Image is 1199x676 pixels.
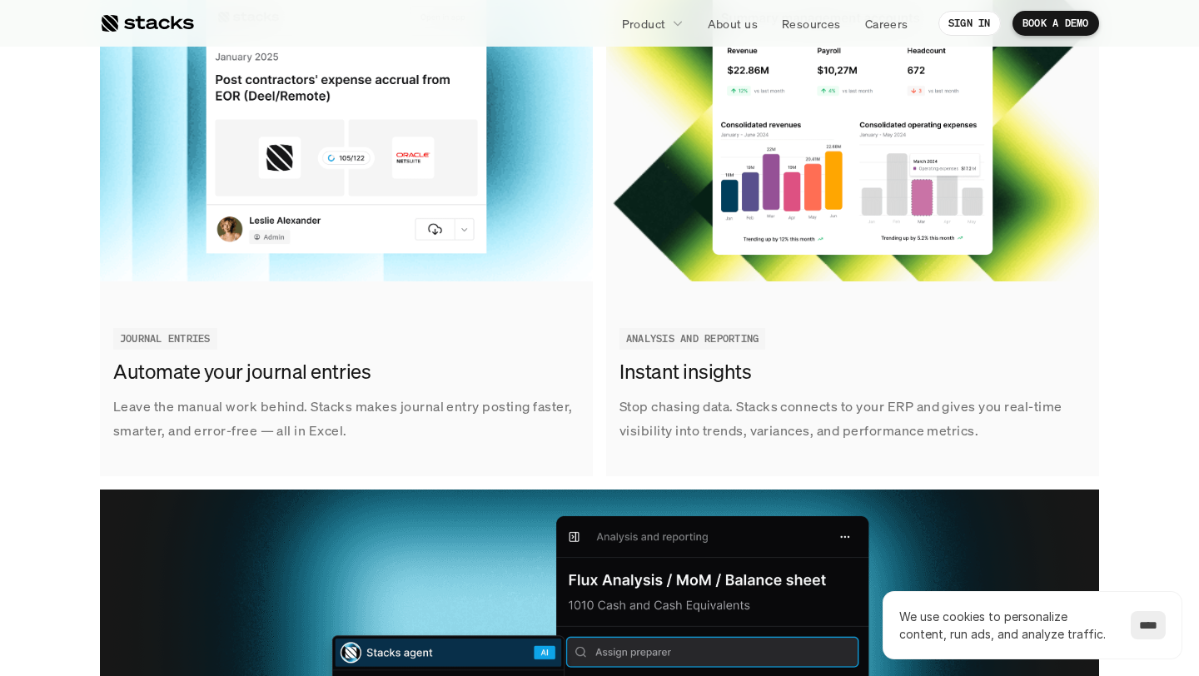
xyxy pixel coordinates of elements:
p: About us [708,15,758,32]
p: SIGN IN [948,17,991,29]
h2: ANALYSIS AND REPORTING [626,333,759,345]
h2: JOURNAL ENTRIES [120,333,211,345]
a: Privacy Policy [197,317,270,329]
a: SIGN IN [938,11,1001,36]
a: About us [698,8,768,38]
p: Careers [865,15,908,32]
h3: Instant insights [619,358,1077,386]
p: Product [622,15,666,32]
p: We use cookies to personalize content, run ads, and analyze traffic. [899,608,1114,643]
p: BOOK A DEMO [1022,17,1089,29]
a: Careers [855,8,918,38]
p: Stop chasing data. Stacks connects to your ERP and gives you real-time visibility into trends, va... [619,395,1086,443]
p: Leave the manual work behind. Stacks makes journal entry posting faster, smarter, and error-free ... [113,395,580,443]
h3: Automate your journal entries [113,358,571,386]
p: Resources [782,15,841,32]
a: Resources [772,8,851,38]
a: BOOK A DEMO [1012,11,1099,36]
